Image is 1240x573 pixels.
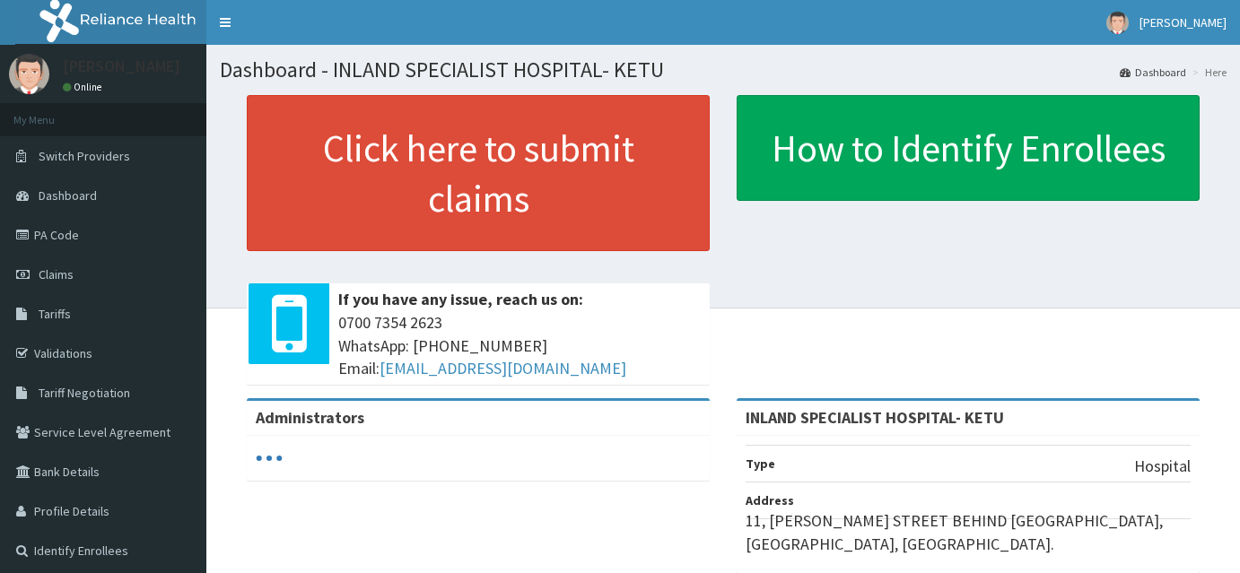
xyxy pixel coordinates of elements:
span: Tariff Negotiation [39,385,130,401]
span: Switch Providers [39,148,130,164]
p: 11, [PERSON_NAME] STREET BEHIND [GEOGRAPHIC_DATA], [GEOGRAPHIC_DATA], [GEOGRAPHIC_DATA]. [746,509,1191,555]
span: Tariffs [39,306,71,322]
p: Hospital [1134,455,1191,478]
span: [PERSON_NAME] [1140,14,1227,30]
span: Claims [39,266,74,282]
b: Type [746,456,775,472]
b: Administrators [256,407,364,428]
img: User Image [9,54,49,94]
svg: audio-loading [256,445,283,472]
span: Dashboard [39,187,97,204]
b: If you have any issue, reach us on: [338,289,583,309]
strong: INLAND SPECIALIST HOSPITAL- KETU [746,407,1004,428]
a: How to Identify Enrollees [737,95,1200,201]
a: Click here to submit claims [247,95,710,251]
a: [EMAIL_ADDRESS][DOMAIN_NAME] [380,358,626,378]
p: [PERSON_NAME] [63,58,180,74]
h1: Dashboard - INLAND SPECIALIST HOSPITAL- KETU [220,58,1227,82]
a: Dashboard [1120,65,1186,80]
b: Address [746,492,794,508]
span: 0700 7354 2623 WhatsApp: [PHONE_NUMBER] Email: [338,311,701,380]
a: Online [63,81,106,93]
img: User Image [1106,12,1129,34]
li: Here [1188,65,1227,80]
